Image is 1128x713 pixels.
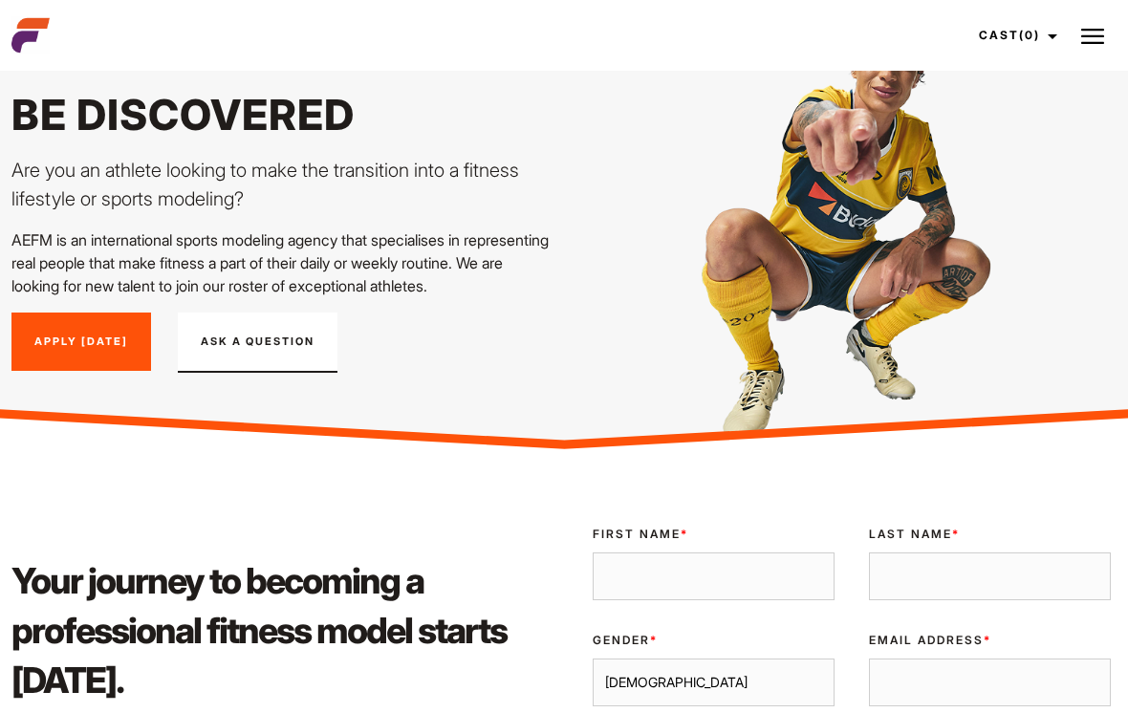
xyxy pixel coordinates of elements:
label: Gender [593,632,835,649]
label: First Name [593,526,835,543]
a: Apply [DATE] [11,313,151,372]
p: AEFM is an international sports modeling agency that specialises in representing real people that... [11,228,553,297]
label: Email Address [869,632,1111,649]
h1: Be Discovered [11,89,553,140]
span: (0) [1019,28,1040,42]
img: Burger icon [1081,25,1104,48]
h2: Your journey to becoming a professional fitness model starts [DATE]. [11,556,553,705]
p: Are you an athlete looking to make the transition into a fitness lifestyle or sports modeling? [11,156,553,213]
a: Cast(0) [962,10,1069,61]
label: Last Name [869,526,1111,543]
button: Ask A Question [178,313,337,374]
img: cropped-aefm-brand-fav-22-square.png [11,16,50,54]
